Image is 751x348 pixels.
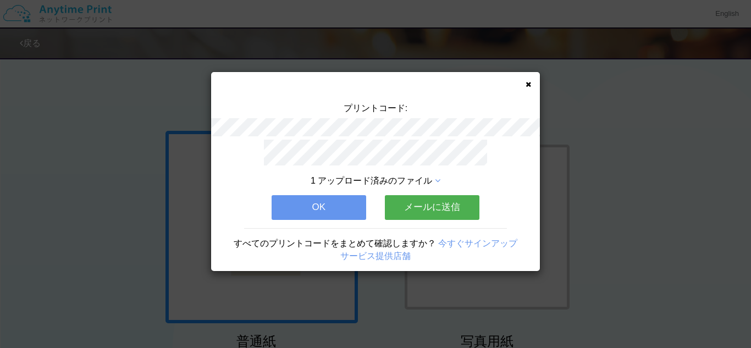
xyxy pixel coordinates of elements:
[234,239,436,248] span: すべてのプリントコードをまとめて確認しますか？
[340,251,411,261] a: サービス提供店舗
[311,176,432,185] span: 1 アップロード済みのファイル
[344,103,407,113] span: プリントコード:
[272,195,366,219] button: OK
[385,195,479,219] button: メールに送信
[438,239,517,248] a: 今すぐサインアップ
